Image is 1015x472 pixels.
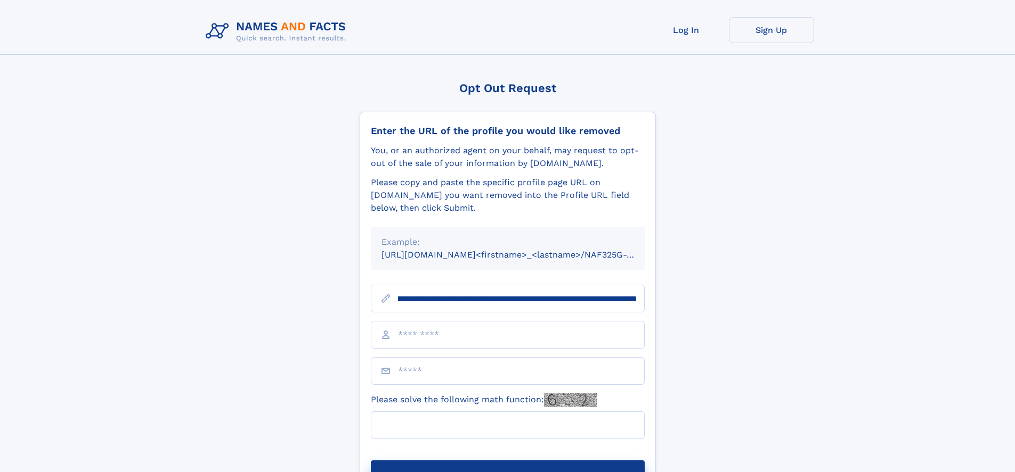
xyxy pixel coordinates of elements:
[644,17,729,43] a: Log In
[381,236,634,249] div: Example:
[201,17,355,46] img: Logo Names and Facts
[371,393,597,407] label: Please solve the following math function:
[729,17,814,43] a: Sign Up
[381,250,665,260] small: [URL][DOMAIN_NAME]<firstname>_<lastname>/NAF325G-xxxxxxxx
[371,125,645,137] div: Enter the URL of the profile you would like removed
[371,176,645,214] div: Please copy and paste the specific profile page URL on [DOMAIN_NAME] you want removed into the Pr...
[371,144,645,170] div: You, or an authorized agent on your behalf, may request to opt-out of the sale of your informatio...
[360,81,656,95] div: Opt Out Request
